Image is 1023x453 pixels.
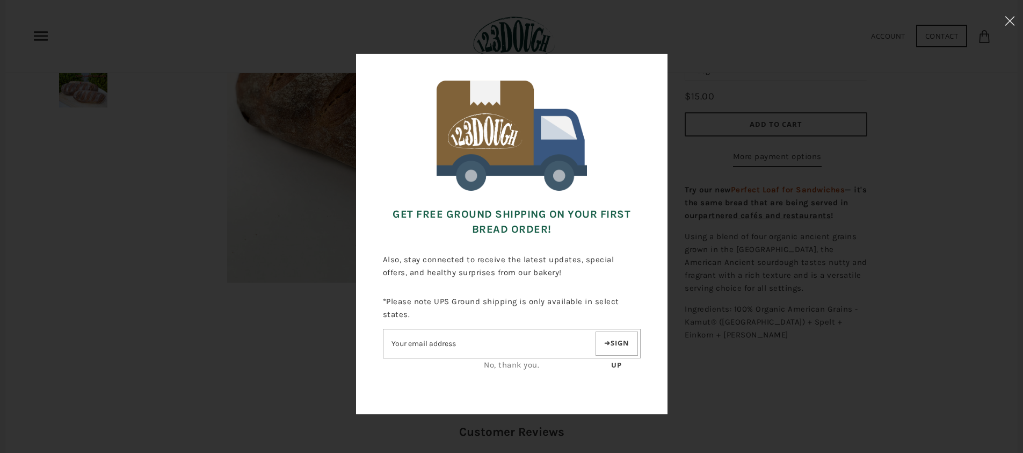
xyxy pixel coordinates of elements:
input: Email address [383,334,593,353]
a: No, thank you. [484,360,539,370]
div: *Please note UPS Ground shipping is only available in select states. [383,287,641,379]
h3: Get FREE Ground Shipping on Your First Bread Order! [383,199,641,245]
p: Also, stay connected to receive the latest updates, special offers, and healthy surprises from ou... [383,245,641,287]
img: 123Dough Bakery Free Shipping for First Time Customers [437,81,587,191]
button: Sign up [596,332,638,356]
